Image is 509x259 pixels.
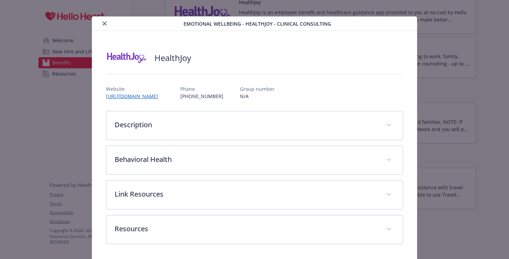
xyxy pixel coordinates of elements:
p: Behavioral Health [115,154,378,165]
p: Website [106,85,164,93]
div: Link Resources [106,181,403,209]
a: [URL][DOMAIN_NAME] [106,93,164,100]
div: Behavioral Health [106,146,403,174]
p: [PHONE_NUMBER] [180,93,223,100]
p: Resources [115,224,378,234]
button: close [100,19,109,28]
p: Link Resources [115,189,378,199]
p: Description [115,120,378,130]
p: Group number [240,85,275,93]
img: HealthJoy, LLC [106,48,148,68]
div: Resources [106,215,403,244]
h2: HealthJoy [154,52,191,64]
p: Phone [180,85,223,93]
div: Description [106,111,403,140]
p: N/A [240,93,275,100]
span: Emotional Wellbeing - HealthJoy - Clinical Consulting [184,20,331,27]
